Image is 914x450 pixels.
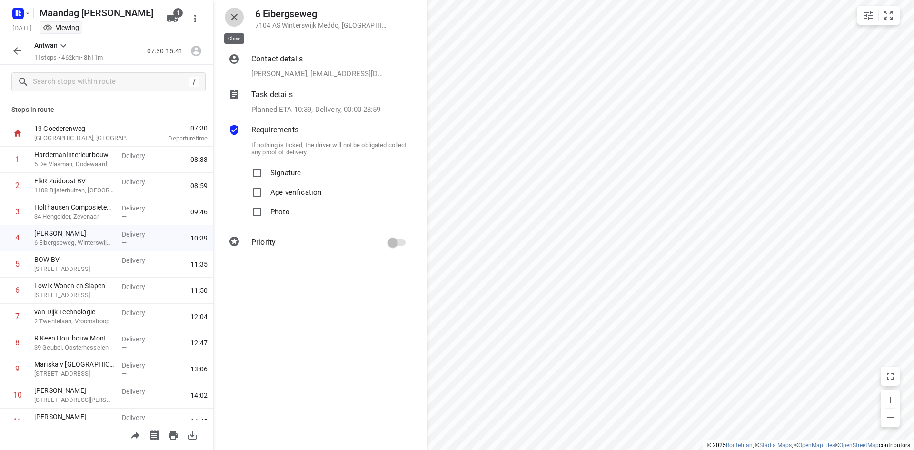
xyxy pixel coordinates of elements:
[190,233,208,243] span: 10:39
[34,53,103,62] p: 11 stops • 462km • 8h11m
[251,89,293,100] p: Task details
[251,69,387,80] p: [PERSON_NAME], [EMAIL_ADDRESS][DOMAIN_NAME]
[164,430,183,439] span: Print route
[270,183,321,197] p: Age verification
[126,430,145,439] span: Share route
[251,141,407,156] p: If nothing is ticked, the driver will not be obligated collect any proof of delivery
[34,307,114,317] p: van Dijk Technologie
[34,186,114,195] p: 1108 Bijsterhuizen, Nijmegen
[34,333,114,343] p: R Keen Houtbouw Montage
[251,53,303,65] p: Contact details
[34,281,114,290] p: Lowik Wonen en Slapen
[183,430,202,439] span: Download route
[857,6,900,25] div: small contained button group
[189,77,199,87] div: /
[839,442,879,449] a: OpenStreetMap
[33,75,189,90] input: Search stops within route
[15,233,20,242] div: 4
[122,344,127,351] span: —
[15,338,20,347] div: 8
[173,8,183,18] span: 1
[251,124,298,136] p: Requirements
[122,256,157,265] p: Delivery
[798,442,835,449] a: OpenMapTiles
[879,6,898,25] button: Fit zoom
[122,213,127,220] span: —
[34,176,114,186] p: ElkR Zuidoost BV
[122,230,157,239] p: Delivery
[163,9,182,28] button: 1
[15,286,20,295] div: 6
[15,312,20,321] div: 7
[255,21,388,29] p: 7104 AS Winterswijk Meddo , [GEOGRAPHIC_DATA]
[190,286,208,295] span: 11:50
[122,387,157,396] p: Delivery
[190,207,208,217] span: 09:46
[145,123,208,133] span: 07:30
[145,134,208,143] p: Departure time
[15,181,20,190] div: 2
[43,23,79,32] div: You are currently in view mode. To make any changes, go to edit project.
[34,238,114,248] p: 6 Eibergseweg, Winterswijk Meddo
[707,442,910,449] li: © 2025 , © , © © contributors
[15,207,20,216] div: 3
[34,317,114,326] p: 2 Twentelaan, Vroomshoop
[34,133,133,143] p: [GEOGRAPHIC_DATA], [GEOGRAPHIC_DATA]
[190,390,208,400] span: 14:02
[34,290,114,300] p: 15 Weitzelweg, Vriezenveen
[251,237,276,248] p: Priority
[190,338,208,348] span: 12:47
[15,364,20,373] div: 9
[34,369,114,379] p: 4 Noorwegenstraat, Coevorden
[34,124,133,133] p: 13 Goederenweg
[190,364,208,374] span: 13:06
[15,155,20,164] div: 1
[122,291,127,299] span: —
[122,334,157,344] p: Delivery
[190,260,208,269] span: 11:35
[122,360,157,370] p: Delivery
[122,413,157,422] p: Delivery
[34,343,114,352] p: 39 Geubel, Oosterhesselen
[122,151,157,160] p: Delivery
[122,308,157,318] p: Delivery
[228,124,407,138] div: Requirements
[270,202,290,216] p: Photo
[122,177,157,187] p: Delivery
[34,160,114,169] p: 5 De Vlasman, Dodewaard
[34,255,114,264] p: BOW BV
[122,203,157,213] p: Delivery
[122,239,127,246] span: —
[122,160,127,168] span: —
[34,202,114,212] p: Holthausen Composieten BV
[759,442,792,449] a: Stadia Maps
[122,370,127,377] span: —
[122,265,127,272] span: —
[13,417,22,426] div: 11
[11,105,202,115] p: Stops in route
[147,46,187,56] p: 07:30-15:41
[187,46,206,55] span: Route unassigned
[34,395,114,405] p: 72 Willem Egbertsstraat, Hasselt
[122,187,127,194] span: —
[34,360,114,369] p: Mariska v [GEOGRAPHIC_DATA]
[145,430,164,439] span: Print shipping labels
[190,181,208,190] span: 08:59
[251,104,381,115] p: Planned ETA 10:39, Delivery, 00:00-23:59
[34,412,114,421] p: [PERSON_NAME]
[13,390,22,400] div: 10
[190,155,208,164] span: 08:33
[190,417,208,426] span: 14:45
[34,386,114,395] p: [PERSON_NAME]
[34,229,114,238] p: [PERSON_NAME]
[34,212,114,221] p: 34 Hengelder, Zevenaar
[122,318,127,325] span: —
[122,282,157,291] p: Delivery
[228,89,407,115] div: Task detailsPlanned ETA 10:39, Delivery, 00:00-23:59
[726,442,753,449] a: Routetitan
[228,53,407,80] div: Contact details[PERSON_NAME], [EMAIL_ADDRESS][DOMAIN_NAME]
[190,312,208,321] span: 12:04
[270,163,301,177] p: Signature
[186,9,205,28] button: More
[34,264,114,274] p: [STREET_ADDRESS]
